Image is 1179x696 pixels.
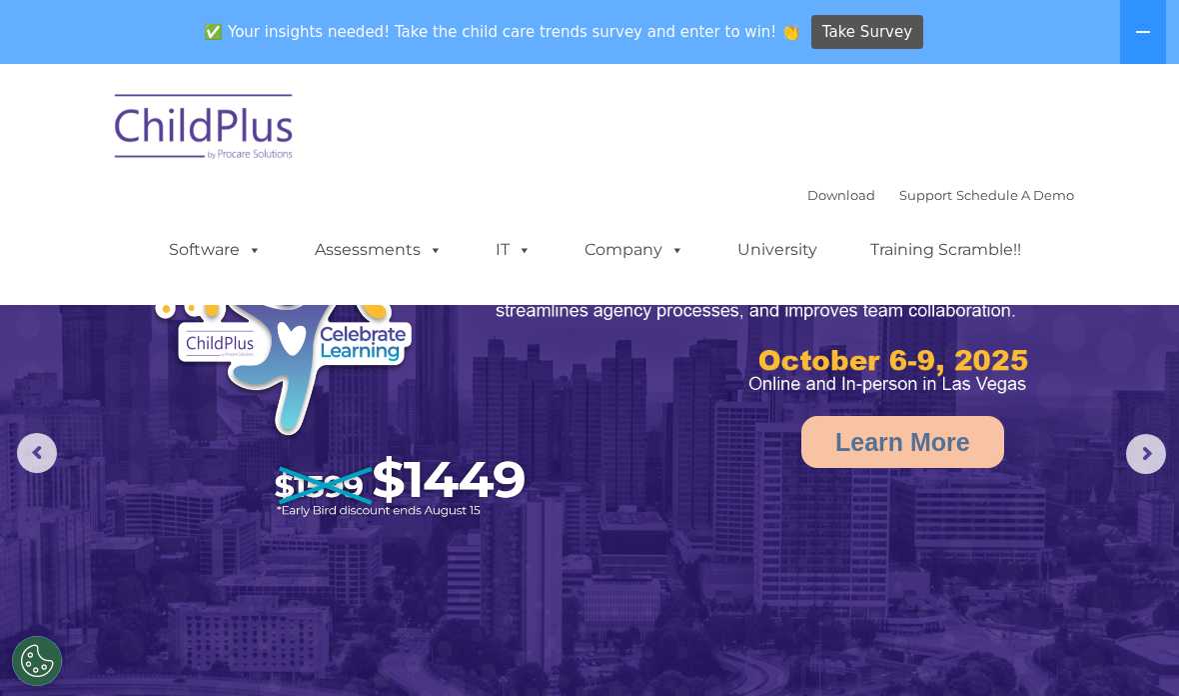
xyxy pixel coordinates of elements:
a: IT [476,230,552,270]
span: ✅ Your insights needed! Take the child care trends survey and enter to win! 👏 [197,13,808,52]
span: Take Survey [822,15,912,50]
a: Software [149,230,282,270]
a: University [717,230,837,270]
a: Take Survey [811,15,924,50]
a: Assessments [295,230,463,270]
img: ChildPlus by Procare Solutions [105,80,305,180]
a: Support [899,187,952,203]
a: Learn More [801,416,1004,468]
a: Schedule A Demo [956,187,1074,203]
font: | [807,187,1074,203]
button: Cookies Settings [12,636,62,686]
a: Company [565,230,704,270]
a: Download [807,187,875,203]
a: Training Scramble!! [850,230,1041,270]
